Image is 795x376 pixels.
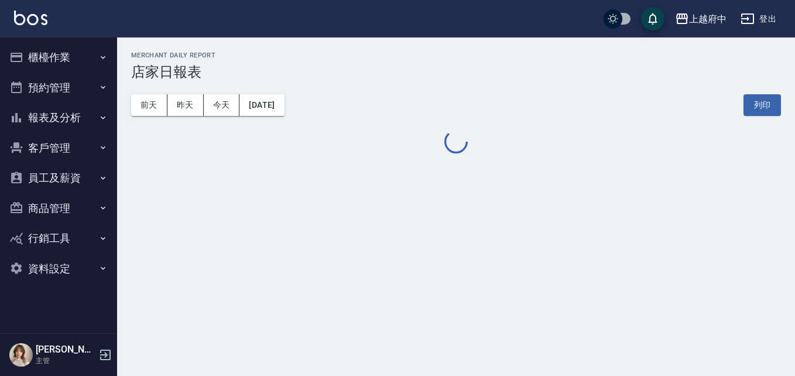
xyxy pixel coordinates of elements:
div: 上越府中 [689,12,727,26]
button: 員工及薪資 [5,163,112,193]
button: 列印 [743,94,781,116]
button: 報表及分析 [5,102,112,133]
h3: 店家日報表 [131,64,781,80]
button: 櫃檯作業 [5,42,112,73]
button: 上越府中 [670,7,731,31]
h5: [PERSON_NAME] [36,344,95,356]
button: 預約管理 [5,73,112,103]
button: 商品管理 [5,193,112,224]
h2: Merchant Daily Report [131,52,781,59]
button: 今天 [204,94,240,116]
button: 前天 [131,94,167,116]
button: [DATE] [239,94,284,116]
button: 資料設定 [5,254,112,284]
button: 登出 [736,8,781,30]
button: 客戶管理 [5,133,112,163]
p: 主管 [36,356,95,366]
img: Person [9,343,33,367]
img: Logo [14,11,47,25]
button: 行銷工具 [5,223,112,254]
button: 昨天 [167,94,204,116]
button: save [641,7,664,30]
